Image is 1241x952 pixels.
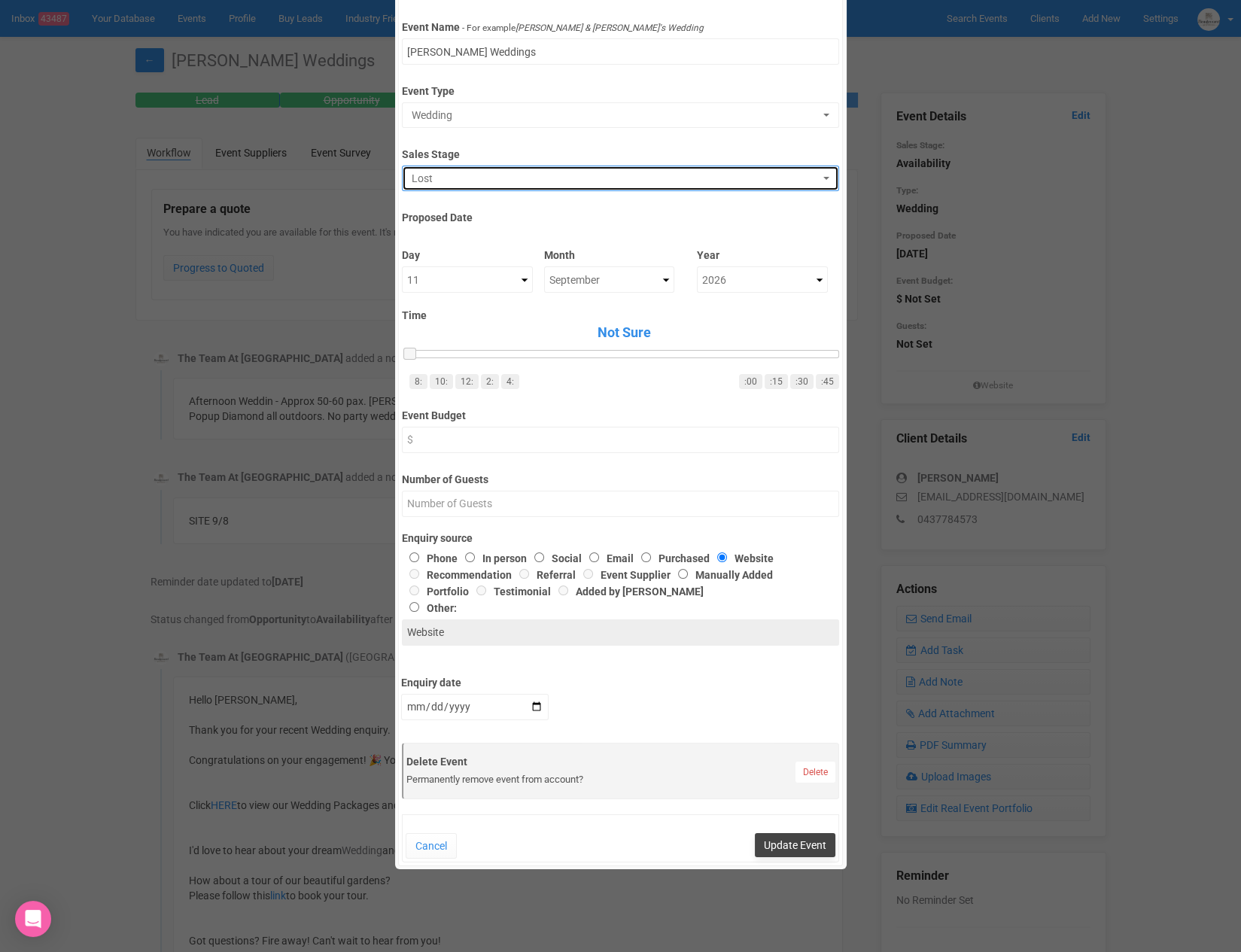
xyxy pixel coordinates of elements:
span: Wedding [412,108,820,123]
label: Month [544,242,675,263]
input: $ [402,427,839,453]
a: 8: [409,374,427,389]
label: Time [402,308,839,323]
i: [PERSON_NAME] & [PERSON_NAME]'s Wedding [516,23,704,33]
label: Email [582,552,634,564]
label: Event Name [402,20,460,35]
button: Update Event [755,833,835,857]
label: Event Type [402,78,839,99]
a: :15 [765,374,788,389]
label: Portfolio [402,585,469,598]
a: :30 [790,374,814,389]
label: Website [710,552,774,564]
button: Cancel [406,833,457,859]
small: - For example [462,23,704,33]
span: Lost [412,171,820,186]
div: Permanently remove event from account? [406,773,835,787]
label: Enquiry source [402,531,839,546]
a: 10: [430,374,453,389]
label: Other: [402,599,817,616]
label: Day [402,242,533,263]
label: Sales Stage [402,141,839,162]
label: Purchased [634,552,710,564]
input: Event Name [402,38,839,65]
div: Open Intercom Messenger [15,901,51,937]
a: 4: [501,374,519,389]
label: Social [527,552,582,564]
label: Number of Guests [402,467,839,487]
a: 12: [455,374,479,389]
a: :45 [816,374,839,389]
label: Testimonial [469,585,551,598]
a: Delete [795,762,835,783]
label: Enquiry date [401,670,549,690]
label: In person [458,552,527,564]
label: Event Supplier [576,569,671,581]
a: 2: [481,374,499,389]
label: Proposed Date [402,205,839,225]
label: Delete Event [406,754,835,769]
label: Manually Added [671,569,773,581]
label: Year [697,242,828,263]
label: Event Budget [402,403,839,423]
label: Referral [512,569,576,581]
label: Added by [PERSON_NAME] [551,585,704,598]
label: Recommendation [402,569,512,581]
input: Number of Guests [402,491,839,517]
label: Phone [402,552,458,564]
span: Not Sure [409,323,839,342]
a: :00 [739,374,762,389]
